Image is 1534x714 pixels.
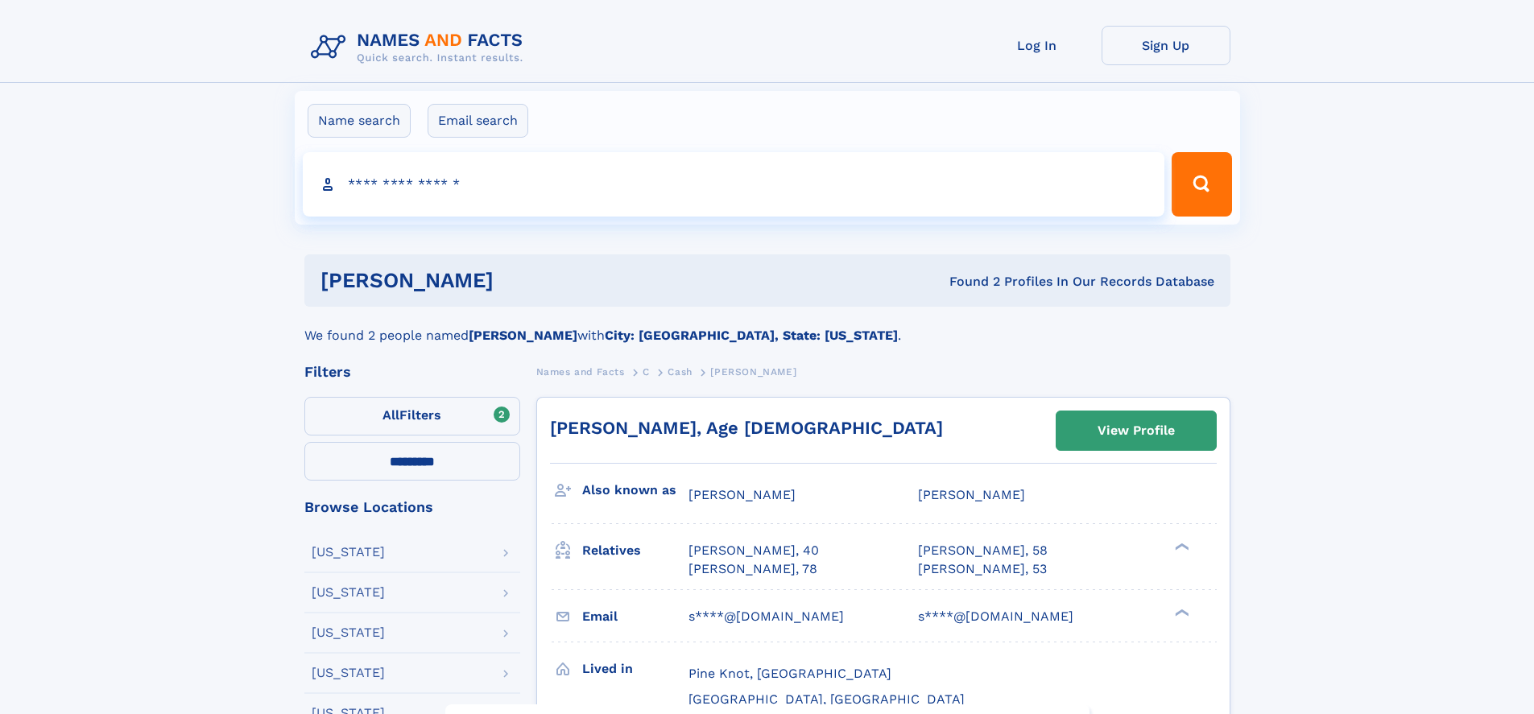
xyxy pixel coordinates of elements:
[582,603,688,630] h3: Email
[550,418,943,438] a: [PERSON_NAME], Age [DEMOGRAPHIC_DATA]
[304,500,520,514] div: Browse Locations
[973,26,1102,65] a: Log In
[722,273,1214,291] div: Found 2 Profiles In Our Records Database
[918,542,1048,559] a: [PERSON_NAME], 58
[469,328,577,343] b: [PERSON_NAME]
[918,487,1025,502] span: [PERSON_NAME]
[1056,411,1216,450] a: View Profile
[918,560,1047,578] a: [PERSON_NAME], 53
[1171,542,1190,552] div: ❯
[536,361,625,382] a: Names and Facts
[312,586,385,599] div: [US_STATE]
[320,270,722,291] h1: [PERSON_NAME]
[312,667,385,679] div: [US_STATE]
[668,361,692,382] a: Cash
[1172,152,1231,217] button: Search Button
[688,487,796,502] span: [PERSON_NAME]
[312,626,385,639] div: [US_STATE]
[304,397,520,435] label: Filters
[710,366,796,378] span: [PERSON_NAME]
[304,307,1230,345] div: We found 2 people named with .
[688,560,817,578] a: [PERSON_NAME], 78
[382,407,399,423] span: All
[312,546,385,559] div: [US_STATE]
[304,365,520,379] div: Filters
[1098,412,1175,449] div: View Profile
[428,104,528,138] label: Email search
[688,542,819,559] a: [PERSON_NAME], 40
[643,366,650,378] span: C
[582,655,688,683] h3: Lived in
[643,361,650,382] a: C
[605,328,898,343] b: City: [GEOGRAPHIC_DATA], State: [US_STATE]
[582,537,688,564] h3: Relatives
[582,477,688,504] h3: Also known as
[308,104,411,138] label: Name search
[1171,607,1190,617] div: ❯
[1102,26,1230,65] a: Sign Up
[688,691,965,707] span: [GEOGRAPHIC_DATA], [GEOGRAPHIC_DATA]
[688,666,891,681] span: Pine Knot, [GEOGRAPHIC_DATA]
[668,366,692,378] span: Cash
[304,26,536,69] img: Logo Names and Facts
[303,152,1165,217] input: search input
